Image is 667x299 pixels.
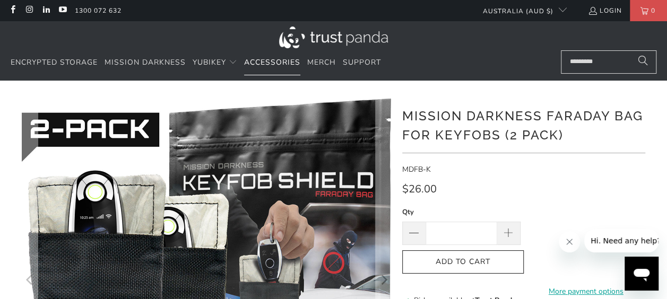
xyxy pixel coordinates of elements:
[402,182,437,196] span: $26.00
[6,7,76,16] span: Hi. Need any help?
[8,6,17,15] a: Trust Panda Australia on Facebook
[24,6,33,15] a: Trust Panda Australia on Instagram
[58,6,67,15] a: Trust Panda Australia on YouTube
[561,50,656,74] input: Search...
[41,6,50,15] a: Trust Panda Australia on LinkedIn
[307,50,336,75] a: Merch
[584,229,659,252] iframe: Message from company
[402,206,521,218] label: Qty
[244,57,300,67] span: Accessories
[402,104,645,145] h1: Mission Darkness Faraday Bag for Keyfobs (2 pack)
[105,57,186,67] span: Mission Darkness
[402,164,431,174] span: MDFB-K
[402,250,524,274] button: Add to Cart
[630,50,656,74] button: Search
[307,57,336,67] span: Merch
[11,50,381,75] nav: Translation missing: en.navigation.header.main_nav
[244,50,300,75] a: Accessories
[105,50,186,75] a: Mission Darkness
[343,57,381,67] span: Support
[527,286,645,297] a: More payment options
[193,57,226,67] span: YubiKey
[625,257,659,291] iframe: Button to launch messaging window
[343,50,381,75] a: Support
[11,50,98,75] a: Encrypted Storage
[75,5,122,16] a: 1300 072 632
[413,258,513,267] span: Add to Cart
[11,57,98,67] span: Encrypted Storage
[559,231,580,252] iframe: Close message
[279,27,388,48] img: Trust Panda Australia
[193,50,237,75] summary: YubiKey
[588,5,622,16] a: Login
